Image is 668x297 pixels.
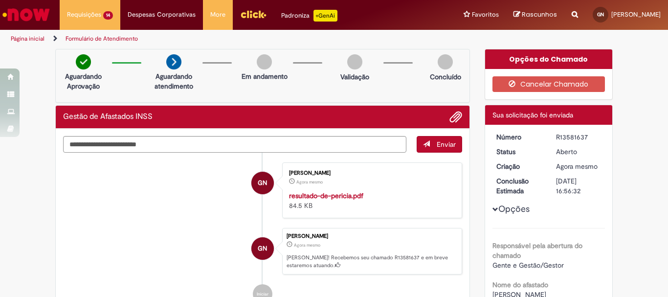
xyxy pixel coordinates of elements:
[67,10,101,20] span: Requisições
[556,162,598,171] time: 30/09/2025 13:56:26
[240,7,267,22] img: click_logo_yellow_360x200.png
[1,5,51,24] img: ServiceNow
[489,176,549,196] dt: Conclusão Estimada
[63,113,153,121] h2: Gestão de Afastados INSS Histórico de tíquete
[296,179,323,185] time: 30/09/2025 13:56:04
[287,233,457,239] div: [PERSON_NAME]
[340,72,369,82] p: Validação
[210,10,225,20] span: More
[556,176,601,196] div: [DATE] 16:56:32
[60,71,107,91] p: Aguardando Aprovação
[611,10,661,19] span: [PERSON_NAME]
[258,237,267,260] span: GN
[251,237,274,260] div: Gabriela Marques Do Nascimento
[166,54,181,69] img: arrow-next.png
[63,136,406,153] textarea: Digite sua mensagem aqui...
[485,49,613,69] div: Opções do Chamado
[489,147,549,157] dt: Status
[11,35,45,43] a: Página inicial
[556,162,598,171] span: Agora mesmo
[556,147,601,157] div: Aberto
[449,111,462,123] button: Adicionar anexos
[63,228,462,275] li: Gabriela Marques Do Nascimento
[313,10,337,22] p: +GenAi
[489,161,549,171] dt: Criação
[128,10,196,20] span: Despesas Corporativas
[66,35,138,43] a: Formulário de Atendimento
[438,54,453,69] img: img-circle-grey.png
[103,11,113,20] span: 14
[492,76,605,92] button: Cancelar Chamado
[492,111,573,119] span: Sua solicitação foi enviada
[522,10,557,19] span: Rascunhos
[294,242,320,248] span: Agora mesmo
[294,242,320,248] time: 30/09/2025 13:56:26
[251,172,274,194] div: Gabriela Marques Do Nascimento
[472,10,499,20] span: Favoritos
[417,136,462,153] button: Enviar
[7,30,438,48] ul: Trilhas de página
[347,54,362,69] img: img-circle-grey.png
[492,280,548,289] b: Nome do afastado
[150,71,198,91] p: Aguardando atendimento
[289,170,452,176] div: [PERSON_NAME]
[430,72,461,82] p: Concluído
[597,11,604,18] span: GN
[289,191,452,210] div: 84.5 KB
[492,261,564,270] span: Gente e Gestão/Gestor
[258,171,267,195] span: GN
[489,132,549,142] dt: Número
[289,191,363,200] a: resultado-de-pericia.pdf
[556,161,601,171] div: 30/09/2025 13:56:26
[281,10,337,22] div: Padroniza
[242,71,288,81] p: Em andamento
[287,254,457,269] p: [PERSON_NAME]! Recebemos seu chamado R13581637 e em breve estaremos atuando.
[296,179,323,185] span: Agora mesmo
[76,54,91,69] img: check-circle-green.png
[556,132,601,142] div: R13581637
[492,241,582,260] b: Responsável pela abertura do chamado
[257,54,272,69] img: img-circle-grey.png
[437,140,456,149] span: Enviar
[513,10,557,20] a: Rascunhos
